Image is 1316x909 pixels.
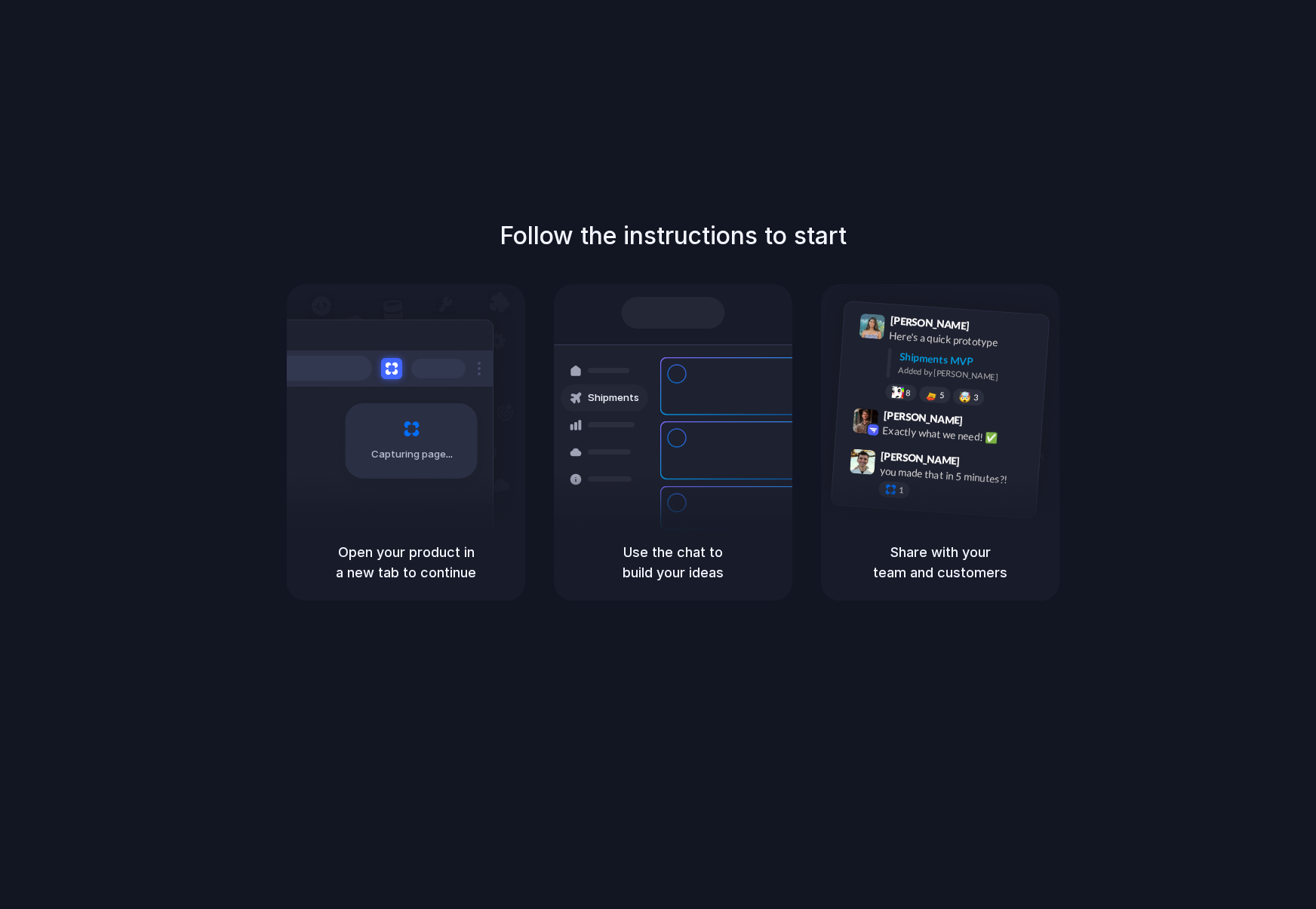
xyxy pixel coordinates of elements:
span: Capturing page [371,447,455,462]
h5: Use the chat to build your ideas [572,542,774,583]
span: 9:42 AM [967,414,998,432]
div: Exactly what we need! ✅ [882,422,1033,448]
span: [PERSON_NAME] [890,312,970,334]
h5: Share with your team and customers [839,542,1041,583]
div: Added by [PERSON_NAME] [898,364,1037,386]
span: 5 [939,390,945,399]
span: 3 [973,393,979,402]
h5: Open your product in a new tab to continue [305,542,507,583]
span: 9:47 AM [964,454,995,473]
span: Shipments [588,390,639,406]
div: Shipments MVP [899,348,1038,373]
span: [PERSON_NAME] [883,406,963,428]
div: 🤯 [959,391,972,402]
span: 9:41 AM [974,319,1005,337]
span: 8 [906,388,911,396]
h1: Follow the instructions to start [500,218,847,254]
div: you made that in 5 minutes?! [879,463,1030,488]
span: 1 [899,486,904,494]
span: [PERSON_NAME] [881,447,961,469]
div: Here's a quick prototype [889,327,1040,353]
